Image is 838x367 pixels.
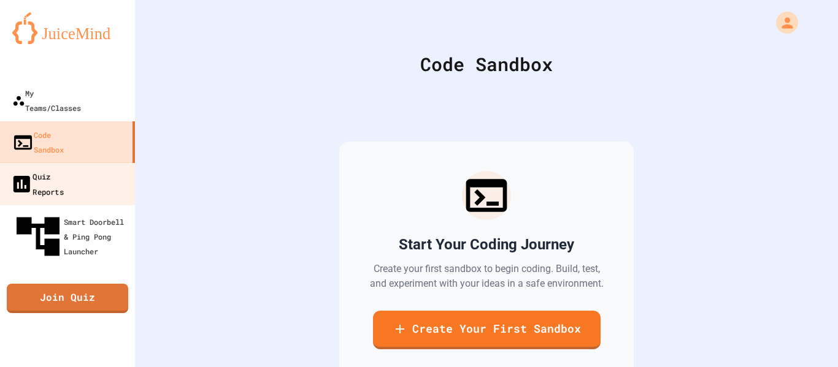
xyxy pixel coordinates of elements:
[763,9,801,37] div: My Account
[12,86,81,115] div: My Teams/Classes
[373,311,601,349] a: Create Your First Sandbox
[12,127,64,157] div: Code Sandbox
[12,211,130,262] div: Smart Doorbell & Ping Pong Launcher
[166,50,807,78] div: Code Sandbox
[7,284,128,313] a: Join Quiz
[12,12,123,44] img: logo-orange.svg
[10,168,64,199] div: Quiz Reports
[369,262,604,291] p: Create your first sandbox to begin coding. Build, test, and experiment with your ideas in a safe ...
[399,235,574,254] h2: Start Your Coding Journey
